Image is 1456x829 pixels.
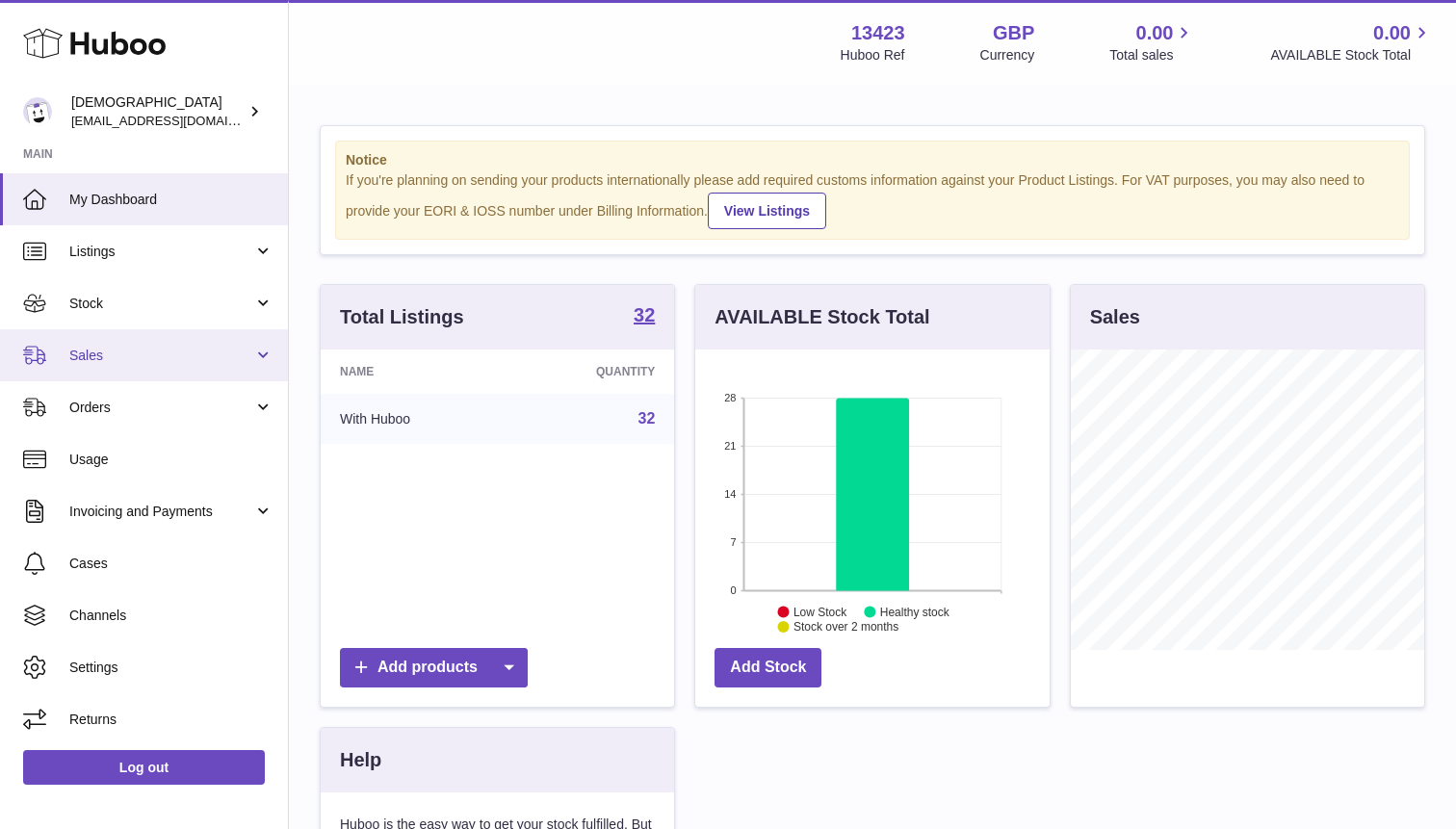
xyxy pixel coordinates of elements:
[1109,20,1195,65] a: 0.00 Total sales
[634,305,655,328] a: 32
[638,410,656,427] a: 32
[71,93,245,130] div: [DEMOGRAPHIC_DATA]
[880,605,950,618] text: Healthy stock
[793,620,898,634] text: Stock over 2 months
[725,488,737,500] text: 14
[23,97,52,126] img: olgazyuz@outlook.com
[69,711,273,729] span: Returns
[1136,20,1174,46] span: 0.00
[69,555,273,573] span: Cases
[69,607,273,625] span: Channels
[69,451,273,469] span: Usage
[715,304,929,330] h3: AVAILABLE Stock Total
[340,648,528,687] a: Add products
[507,350,675,394] th: Quantity
[69,191,273,209] span: My Dashboard
[69,399,253,417] span: Orders
[340,747,381,773] h3: Help
[346,151,1399,169] strong: Notice
[851,20,905,46] strong: 13423
[69,347,253,365] span: Sales
[725,392,737,403] text: 28
[725,440,737,452] text: 21
[715,648,821,687] a: Add Stock
[841,46,905,65] div: Huboo Ref
[69,659,273,677] span: Settings
[69,295,253,313] span: Stock
[708,193,826,229] a: View Listings
[731,584,737,596] text: 0
[346,171,1399,229] div: If you're planning on sending your products internationally please add required customs informati...
[69,503,253,521] span: Invoicing and Payments
[321,350,507,394] th: Name
[634,305,655,324] strong: 32
[340,304,464,330] h3: Total Listings
[731,536,737,548] text: 7
[1373,20,1411,46] span: 0.00
[321,394,507,444] td: With Huboo
[1090,304,1140,330] h3: Sales
[993,20,1034,46] strong: GBP
[23,750,265,785] a: Log out
[1270,46,1433,65] span: AVAILABLE Stock Total
[69,243,253,261] span: Listings
[980,46,1035,65] div: Currency
[1109,46,1195,65] span: Total sales
[793,605,847,618] text: Low Stock
[1270,20,1433,65] a: 0.00 AVAILABLE Stock Total
[71,113,283,128] span: [EMAIL_ADDRESS][DOMAIN_NAME]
